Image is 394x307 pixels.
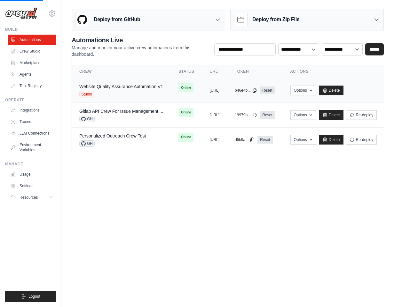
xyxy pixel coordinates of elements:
[79,140,95,147] span: GH
[346,135,377,145] button: Re-deploy
[5,291,56,302] button: Logout
[79,116,95,122] span: GH
[76,13,89,26] img: GitHub Logo
[8,128,56,138] a: LLM Connections
[178,83,193,92] span: Online
[252,16,299,23] h3: Deploy from Zip File
[72,36,209,45] h2: Automations Live
[8,58,56,68] a: Marketplace
[290,86,316,95] button: Options
[20,195,38,200] span: Resources
[28,294,40,299] span: Logout
[72,65,171,78] th: Crew
[235,112,257,118] button: 19979b...
[319,110,343,120] a: Delete
[79,109,163,114] a: Gitlab API Crew For Issue Management ...
[319,86,343,95] a: Delete
[319,135,343,145] a: Delete
[79,91,94,97] span: Studio
[178,133,193,142] span: Online
[178,108,193,117] span: Online
[8,169,56,179] a: Usage
[5,7,37,20] img: Logo
[8,140,56,155] a: Environment Variables
[227,65,282,78] th: Token
[346,110,377,120] button: Re-deploy
[8,81,56,91] a: Tool Registry
[94,16,140,23] h3: Deploy from GitHub
[5,27,56,32] div: Build
[235,88,257,93] button: b46e4b...
[202,65,227,78] th: URL
[8,105,56,115] a: Integrations
[5,162,56,167] div: Manage
[8,117,56,127] a: Traces
[8,69,56,79] a: Agents
[79,84,163,89] a: Website Quality Assurance Automation V1
[8,35,56,45] a: Automations
[8,46,56,56] a: Crew Studio
[79,133,146,138] a: Personalized Outreach Crew Test
[283,65,385,78] th: Actions
[5,97,56,103] div: Operate
[290,110,316,120] button: Options
[72,45,209,57] p: Manage and monitor your active crew automations from this dashboard.
[257,136,272,144] a: Reset
[8,181,56,191] a: Settings
[235,137,255,142] button: d5bffa...
[260,87,275,94] a: Reset
[260,111,275,119] a: Reset
[8,192,56,203] button: Resources
[290,135,316,145] button: Options
[171,65,202,78] th: Status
